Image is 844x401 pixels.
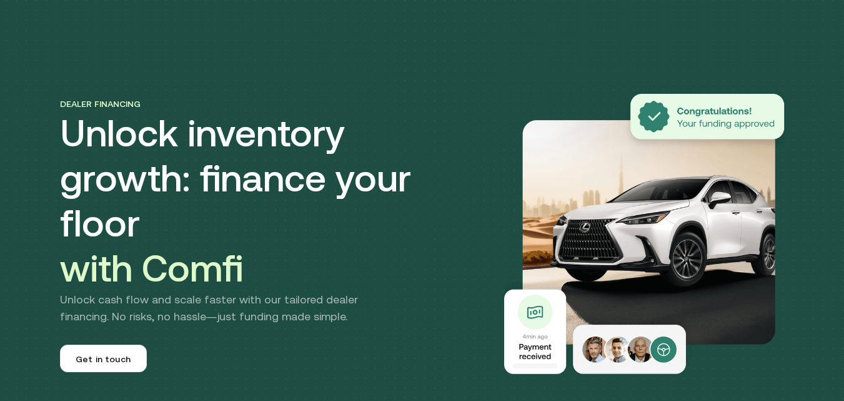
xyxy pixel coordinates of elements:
span: Dealer financing [60,99,141,109]
span: with Comfi [60,246,243,290]
a: Get in touch [60,345,147,372]
h1: Unlock inventory growth: finance your floor [60,111,485,291]
span: Get in touch [76,353,131,366]
p: Unlock cash flow and scale faster with our tailored dealer financing. No risks, no hassle—just fu... [60,291,400,325]
img: Dealer Financing [504,94,784,374]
